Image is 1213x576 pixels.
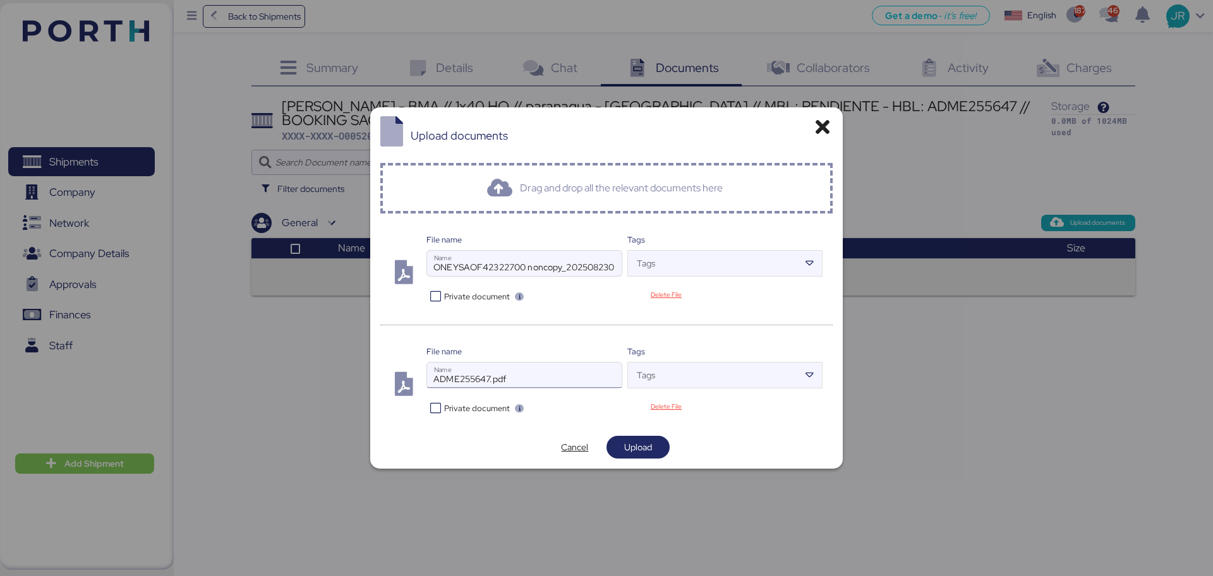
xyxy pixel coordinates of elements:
span: Upload [624,440,652,455]
span: Cancel [561,440,588,455]
div: File name [426,234,622,246]
input: Tags [628,260,800,275]
span: Private document [444,402,510,414]
input: Name [427,251,622,276]
div: File name [426,345,622,357]
span: Delete File [651,401,682,412]
button: Delete File [635,287,698,303]
button: Cancel [543,436,606,459]
input: Name [427,363,622,388]
button: Delete File [635,399,698,415]
span: Delete File [651,289,682,300]
button: Upload [606,436,670,459]
div: Drag and drop all the relevant documents here [520,181,723,196]
div: Upload documents [411,130,508,141]
span: Private document [444,291,510,303]
div: Tags [627,345,823,357]
div: Tags [627,234,823,246]
input: Tags [628,371,800,387]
